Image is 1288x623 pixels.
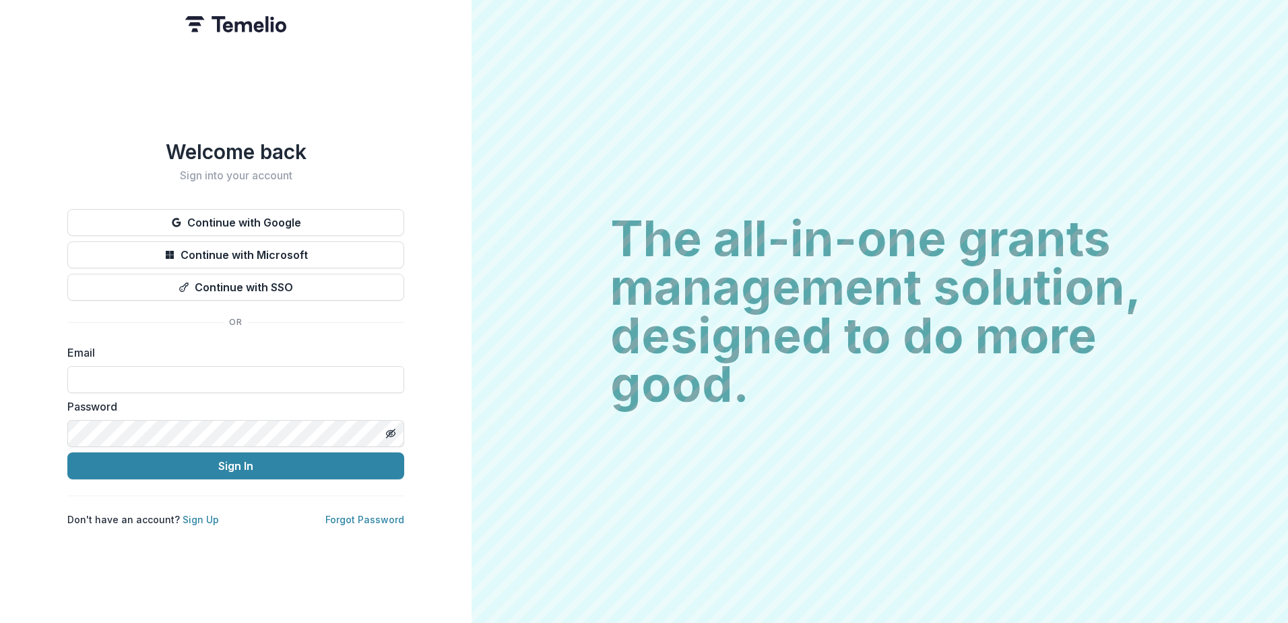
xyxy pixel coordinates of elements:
h1: Welcome back [67,140,404,164]
img: Temelio [185,16,286,32]
button: Sign In [67,452,404,479]
a: Sign Up [183,514,219,525]
button: Continue with Microsoft [67,241,404,268]
button: Continue with SSO [67,274,404,301]
p: Don't have an account? [67,512,219,527]
h2: Sign into your account [67,169,404,182]
label: Password [67,398,396,415]
button: Toggle password visibility [380,423,401,444]
a: Forgot Password [325,514,404,525]
button: Continue with Google [67,209,404,236]
label: Email [67,345,396,361]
